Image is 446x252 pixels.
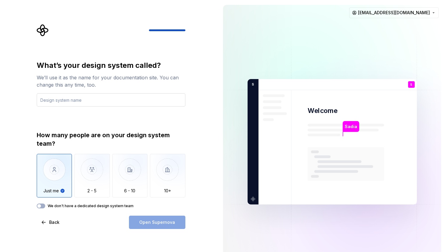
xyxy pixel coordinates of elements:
span: [EMAIL_ADDRESS][DOMAIN_NAME] [358,10,430,16]
input: Design system name [37,93,185,107]
button: Back [37,216,65,229]
button: [EMAIL_ADDRESS][DOMAIN_NAME] [349,7,439,18]
div: What’s your design system called? [37,61,185,70]
div: We’ll use it as the name for your documentation site. You can change this any time, too. [37,74,185,88]
p: Sadia [345,123,357,130]
div: How many people are on your design system team? [37,131,185,148]
p: S [250,82,254,87]
p: S [410,83,412,86]
label: We don't have a dedicated design system team [48,204,133,208]
p: Welcome [308,106,337,115]
svg: Supernova Logo [37,24,49,36]
span: Back [49,219,59,225]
